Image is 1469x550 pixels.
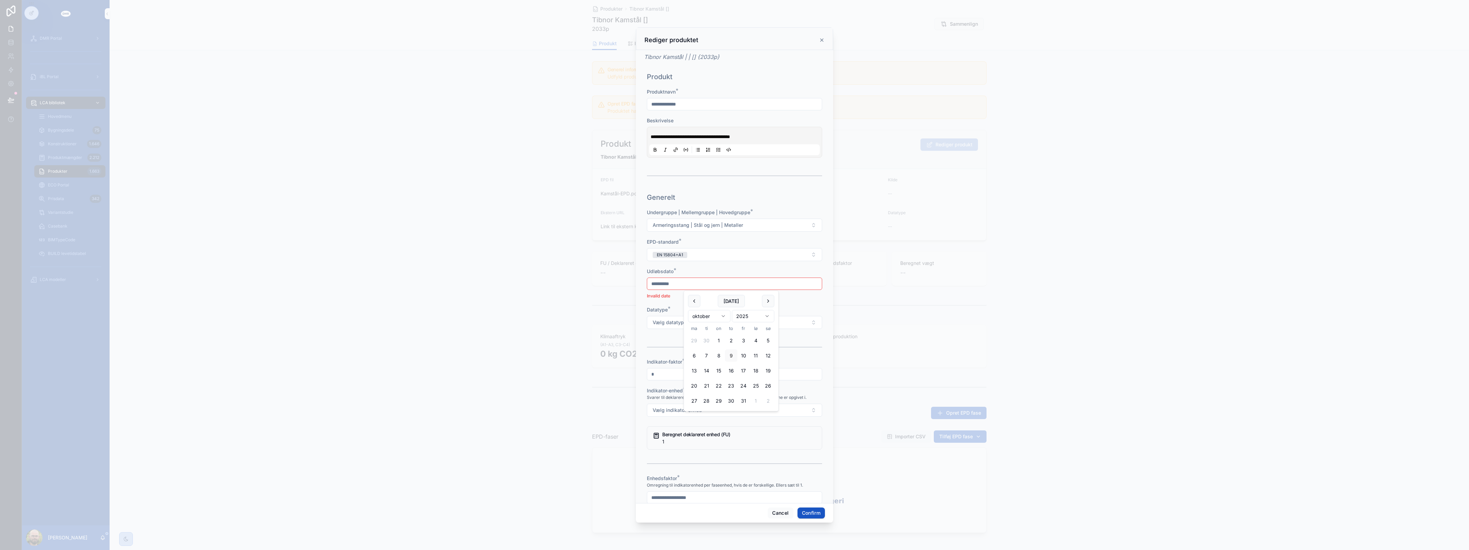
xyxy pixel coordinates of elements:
h1: Produkt [647,72,673,82]
th: lørdag [750,325,762,332]
button: søndag den 2. november 2025 [762,395,774,407]
button: onsdag den 29. oktober 2025 [713,395,725,407]
span: Vælg datatype [653,319,687,326]
span: Enhedsfaktor [647,475,677,481]
span: EPD-standard [647,239,679,245]
button: fredag den 17. oktober 2025 [737,365,750,377]
th: torsdag [725,325,737,332]
h5: Beregnet deklareret enhed (FU) [662,432,816,437]
button: tirsdag den 21. oktober 2025 [700,380,713,392]
button: tirsdag den 30. september 2025 [700,334,713,347]
button: mandag den 20. oktober 2025 [688,380,700,392]
button: lørdag den 4. oktober 2025 [750,334,762,347]
button: Select Button [647,248,822,261]
button: lørdag den 25. oktober 2025 [750,380,762,392]
button: onsdag den 15. oktober 2025 [713,365,725,377]
span: Produktnavn [647,89,676,95]
button: mandag den 27. oktober 2025 [688,395,700,407]
h3: Rediger produktet [644,36,698,44]
button: tirsdag den 14. oktober 2025 [700,365,713,377]
button: torsdag den 30. oktober 2025 [725,395,737,407]
button: lørdag den 1. november 2025 [750,395,762,407]
span: Undergruppe | Mellemgruppe | Hovedgruppe [647,209,750,215]
button: onsdag den 1. oktober 2025 [713,334,725,347]
span: Omregning til indikatorenhed per faseenhed, hvis de er forskellige. Ellers sæt til 1. [647,482,803,488]
div: 1 [662,438,816,445]
button: Today, torsdag den 9. oktober 2025 [725,350,737,362]
button: fredag den 31. oktober 2025 [737,395,750,407]
button: søndag den 12. oktober 2025 [762,350,774,362]
span: Armeringsstang | Stål og jern | Metaller [653,222,743,229]
button: onsdag den 8. oktober 2025 [713,350,725,362]
button: lørdag den 11. oktober 2025 [750,350,762,362]
button: fredag den 24. oktober 2025 [737,380,750,392]
button: tirsdag den 28. oktober 2025 [700,395,713,407]
button: torsdag den 16. oktober 2025 [725,365,737,377]
button: søndag den 19. oktober 2025 [762,365,774,377]
th: mandag [688,325,700,332]
button: lørdag den 18. oktober 2025 [750,365,762,377]
button: [DATE] [718,295,745,307]
button: Confirm [798,508,825,518]
button: tirsdag den 7. oktober 2025 [700,350,713,362]
span: Datatype [647,307,668,313]
button: mandag den 13. oktober 2025 [688,365,700,377]
button: Select Button [647,219,822,232]
th: tirsdag [700,325,713,332]
p: Invalid date [647,293,822,300]
span: Beskrivelse [647,118,674,123]
span: Indikator-faktor [647,359,682,365]
button: Cancel [768,508,793,518]
th: søndag [762,325,774,332]
button: torsdag den 2. oktober 2025 [725,334,737,347]
button: mandag den 6. oktober 2025 [688,350,700,362]
button: Select Button [647,404,822,417]
span: Indikator-enhed [647,388,683,393]
button: fredag den 10. oktober 2025 [737,350,750,362]
button: torsdag den 23. oktober 2025 [725,380,737,392]
th: fredag [737,325,750,332]
table: oktober 2025 [688,325,774,407]
button: Select Button [647,316,822,329]
button: onsdag den 22. oktober 2025 [713,380,725,392]
div: EN 15804+A1 [657,252,683,258]
button: søndag den 5. oktober 2025 [762,334,774,347]
span: Svarer til deklareret enhed i EPD'en og angiver enheden indikatorerne er opgivet i. [647,395,806,400]
button: mandag den 29. september 2025 [688,334,700,347]
span: Udløbsdato [647,268,674,274]
span: 1 [662,439,664,444]
th: onsdag [713,325,725,332]
span: Vælg indikator-enhed [653,407,702,414]
button: fredag den 3. oktober 2025 [737,334,750,347]
em: Tibnor Kamstål | | [] {2033p} [644,53,719,60]
button: søndag den 26. oktober 2025 [762,380,774,392]
h1: Generelt [647,193,675,202]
